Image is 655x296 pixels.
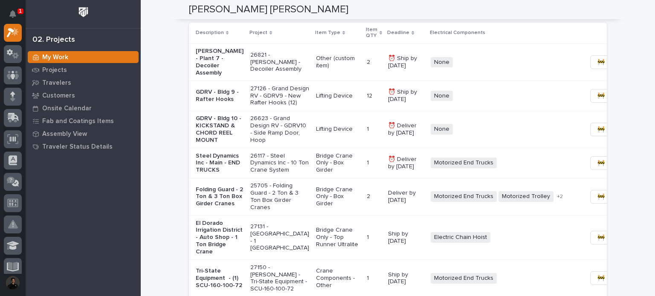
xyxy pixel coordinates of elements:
[26,63,141,76] a: Projects
[367,158,371,167] p: 1
[196,152,243,174] p: Steel Dynamics Inc - Main - END TRUCKS
[26,140,141,153] a: Traveler Status Details
[316,267,360,289] p: Crane Components - Other
[42,105,92,112] p: Onsite Calendar
[388,89,424,103] p: ⏰ Ship by [DATE]
[26,51,141,63] a: My Work
[26,115,141,127] a: Fab and Coatings Items
[367,91,374,100] p: 12
[42,79,71,87] p: Travelers
[250,52,309,73] p: 26821 - [PERSON_NAME] - Decoiler Assembly
[250,264,309,293] p: 27150 - [PERSON_NAME] - Tri-State Equipment - SCU-160-100-72
[250,152,309,174] p: 26117 - Steel Dynamics Inc - 10 Ton Crane System
[42,118,114,125] p: Fab and Coatings Items
[196,28,224,37] p: Description
[42,66,67,74] p: Projects
[388,156,424,170] p: ⏰ Deliver by [DATE]
[19,8,22,14] p: 1
[557,194,563,199] span: + 2
[4,274,22,292] button: users-avatar
[367,273,371,282] p: 1
[597,233,633,243] span: 🚧 Staging →
[431,57,453,68] span: None
[316,152,360,174] p: Bridge Crane Only - Box Girder
[42,130,87,138] p: Assembly View
[597,273,633,283] span: 🚧 Staging →
[590,55,640,69] button: 🚧 Staging →
[597,57,633,67] span: 🚧 Staging →
[590,89,640,103] button: 🚧 Staging →
[4,5,22,23] button: Notifications
[32,35,75,45] div: 02. Projects
[366,25,377,41] p: Item QTY
[590,123,640,136] button: 🚧 Staging →
[431,191,497,202] span: Motorized End Trucks
[388,55,424,69] p: ⏰ Ship by [DATE]
[316,55,360,69] p: Other (custom item)
[75,4,91,20] img: Workspace Logo
[388,122,424,137] p: ⏰ Deliver by [DATE]
[316,227,360,248] p: Bridge Crane Only - Top Runner Ultralite
[498,191,554,202] span: Motorized Trolley
[367,232,371,241] p: 1
[590,231,640,244] button: 🚧 Staging →
[189,3,348,16] h2: [PERSON_NAME] [PERSON_NAME]
[196,115,243,144] p: GDRV - Bldg 10 - KICKSTAND & CHORD REEL MOUNT
[590,156,640,170] button: 🚧 Staging →
[597,192,633,202] span: 🚧 Staging →
[597,124,633,135] span: 🚧 Staging →
[26,89,141,102] a: Customers
[590,190,640,204] button: 🚧 Staging →
[249,28,267,37] p: Project
[431,232,490,243] span: Electric Chain Hoist
[388,271,424,286] p: Ship by [DATE]
[367,124,371,133] p: 1
[431,124,453,135] span: None
[26,102,141,115] a: Onsite Calendar
[250,223,309,252] p: 27131 - [GEOGRAPHIC_DATA] - 1 [GEOGRAPHIC_DATA]
[26,76,141,89] a: Travelers
[42,54,68,61] p: My Work
[196,48,243,76] p: [PERSON_NAME] - Plant 7 - Decoiler Assembly
[316,186,360,207] p: Bridge Crane Only - Box Girder
[431,158,497,168] span: Motorized End Trucks
[597,158,633,168] span: 🚧 Staging →
[11,10,22,24] div: Notifications1
[26,127,141,140] a: Assembly View
[315,28,340,37] p: Item Type
[250,85,309,106] p: 27126 - Grand Design RV - GDRV9 - New Rafter Hooks (12)
[250,182,309,211] p: 25705 - Folding Guard - 2 Ton & 3 Ton Box Girder Cranes
[367,57,372,66] p: 2
[42,143,113,151] p: Traveler Status Details
[387,28,409,37] p: Deadline
[431,91,453,101] span: None
[196,186,243,207] p: Folding Guard - 2 Ton & 3 Ton Box Girder Cranes
[316,126,360,133] p: Lifting Device
[196,89,243,103] p: GDRV - Bldg 9 - Rafter Hooks
[597,91,633,101] span: 🚧 Staging →
[250,115,309,144] p: 26623 - Grand Design RV - GDRV10 - Side Ramp Door, Hoop
[388,190,424,204] p: Deliver by [DATE]
[430,28,485,37] p: Electrical Components
[42,92,75,100] p: Customers
[316,92,360,100] p: Lifting Device
[388,230,424,245] p: Ship by [DATE]
[367,191,372,200] p: 2
[590,271,640,285] button: 🚧 Staging →
[431,273,497,284] span: Motorized End Trucks
[196,267,243,289] p: Tri-State Equipment - (1) SCU-160-100-72
[196,220,243,256] p: El Dorado Irrigation District - Auto Shop - 1 Ton Bridge Crane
